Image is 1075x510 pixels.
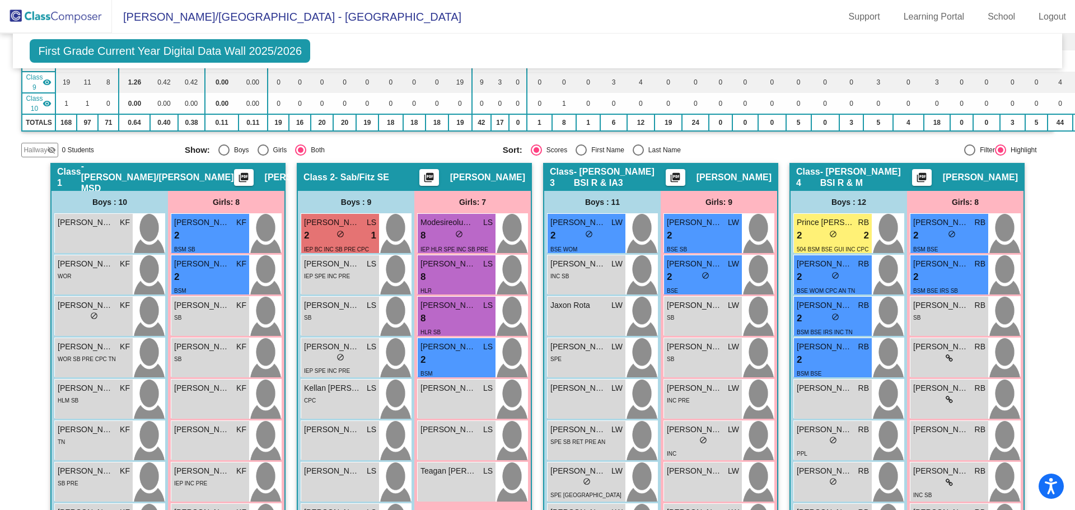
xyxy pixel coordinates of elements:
[58,341,114,353] span: [PERSON_NAME]
[289,114,310,131] td: 16
[786,93,811,114] td: 0
[367,341,376,353] span: LS
[150,93,178,114] td: 0.00
[422,172,436,188] mat-icon: picture_as_pdf
[98,93,119,114] td: 0
[667,217,723,228] span: [PERSON_NAME]
[576,114,601,131] td: 1
[600,72,627,93] td: 3
[820,166,912,189] span: - [PERSON_NAME] BSI R & M
[611,300,623,311] span: LW
[893,93,923,114] td: 0
[174,300,230,311] span: [PERSON_NAME]
[550,341,606,353] span: [PERSON_NAME]
[367,258,376,270] span: LS
[58,258,114,270] span: [PERSON_NAME]
[552,72,576,93] td: 0
[298,191,414,213] div: Boys : 9
[550,273,569,279] span: INC SB
[304,368,350,374] span: IEP SPE INC PRE
[797,246,868,264] span: 504 BSM BSE GUI INC CPC AN TN
[1025,72,1048,93] td: 0
[666,169,685,186] button: Print Students Details
[178,72,205,93] td: 0.42
[120,341,130,353] span: KF
[55,114,76,131] td: 168
[839,72,864,93] td: 0
[661,191,777,213] div: Girls: 9
[864,228,869,243] span: 2
[483,300,493,311] span: LS
[335,172,389,183] span: - Sab/Fitz SE
[893,114,923,131] td: 4
[265,172,340,183] span: [PERSON_NAME]
[269,145,287,155] div: Girls
[587,145,624,155] div: First Name
[858,341,869,353] span: RB
[234,169,254,186] button: Print Students Details
[550,228,555,243] span: 2
[829,230,837,238] span: do_not_disturb_alt
[419,169,439,186] button: Print Students Details
[483,258,493,270] span: LS
[758,72,786,93] td: 0
[426,93,448,114] td: 0
[472,114,491,131] td: 42
[655,72,683,93] td: 0
[150,114,178,131] td: 0.40
[239,72,267,93] td: 0.00
[1030,8,1075,26] a: Logout
[627,93,655,114] td: 0
[667,315,674,321] span: SB
[236,341,246,353] span: KF
[356,93,378,114] td: 0
[205,114,239,131] td: 0.11
[185,144,494,156] mat-radio-group: Select an option
[30,39,310,63] span: First Grade Current Year Digital Data Wall 2025/2026
[811,114,839,131] td: 0
[333,93,356,114] td: 0
[22,114,55,131] td: TOTALS
[895,8,974,26] a: Learning Portal
[831,313,839,321] span: do_not_disturb_alt
[472,93,491,114] td: 0
[791,191,907,213] div: Boys : 12
[174,217,230,228] span: [PERSON_NAME]
[913,228,918,243] span: 2
[797,288,855,294] span: BSE WOM CPC AN TN
[797,311,802,326] span: 2
[786,72,811,93] td: 0
[174,270,179,284] span: 2
[667,270,672,284] span: 2
[509,93,527,114] td: 0
[98,114,119,131] td: 71
[924,93,951,114] td: 0
[55,72,76,93] td: 19
[378,72,403,93] td: 0
[289,72,310,93] td: 0
[420,217,476,228] span: Modesireoluwa Adegun
[728,258,739,270] span: LW
[289,93,310,114] td: 0
[120,300,130,311] span: KF
[600,114,627,131] td: 6
[336,353,344,361] span: do_not_disturb_alt
[839,114,864,131] td: 3
[90,312,98,320] span: do_not_disturb_alt
[797,353,802,367] span: 2
[576,72,601,93] td: 0
[304,246,369,252] span: IEP BC INC SB PRE CPC
[304,273,350,279] span: IEP SPE INC PRE
[420,300,476,311] span: [PERSON_NAME]
[682,72,709,93] td: 0
[627,72,655,93] td: 4
[797,341,853,353] span: [PERSON_NAME]
[912,169,932,186] button: Print Students Details
[550,246,577,252] span: BSE WOM
[839,93,864,114] td: 0
[924,72,951,93] td: 3
[58,300,114,311] span: [PERSON_NAME]
[682,114,709,131] td: 24
[333,114,356,131] td: 20
[119,93,150,114] td: 0.00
